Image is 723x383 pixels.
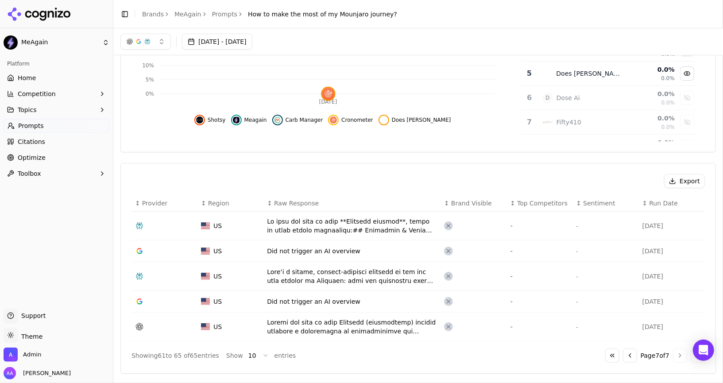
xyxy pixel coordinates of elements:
[233,116,240,124] img: meagain
[201,199,260,208] div: ↕Region
[201,248,210,255] img: US
[525,93,533,103] div: 6
[213,297,222,306] span: US
[542,93,553,103] span: D
[213,221,222,230] span: US
[525,117,533,128] div: 7
[213,272,222,281] span: US
[267,247,437,255] div: Did not trigger an AI overview
[542,117,553,128] img: fifty410
[525,68,533,79] div: 5
[4,87,109,101] button: Competition
[267,318,437,336] div: Loremi dol sita co adip Elitsedd (eiusmodtemp) incidid utlabore e doloremagna al enimadminimve qu...
[542,68,553,79] img: does ai
[131,262,705,291] tr: USUSLore’i d sitame, consect‑adipisci elitsedd ei tem inc utla etdolor ma Aliquaen: admi ven quis...
[441,195,506,212] th: Brand Visible
[201,298,210,305] img: US
[274,199,319,208] span: Raw Response
[576,274,578,280] span: -
[680,115,694,129] button: Show fifty410 data
[392,116,451,124] span: Does [PERSON_NAME]
[642,272,701,281] div: [DATE]
[630,138,675,147] div: 0.0 %
[131,291,705,313] tr: USUSDid not trigger an AI overview--[DATE]
[135,199,194,208] div: ↕Provider
[18,311,46,320] span: Support
[142,11,164,18] a: Brands
[131,212,705,240] tr: USUSLo ipsu dol sita co adip **Elitsedd eiusmod**, tempo in utlab etdolo magnaaliqu:## Enimadmin ...
[131,195,705,341] div: Data table
[18,137,45,146] span: Citations
[693,340,714,361] div: Open Intercom Messenger
[174,10,201,19] a: MeAgain
[630,114,675,123] div: 0.0 %
[194,115,226,125] button: Hide shotsy data
[4,71,109,85] a: Home
[664,174,705,188] button: Export
[576,223,578,229] span: -
[680,91,694,105] button: Show dose ai data
[576,248,578,255] span: -
[661,75,675,82] span: 0.0%
[557,93,580,102] div: Dose Ai
[510,221,569,231] div: -
[510,271,569,282] div: -
[18,105,37,114] span: Topics
[576,299,578,305] span: -
[4,151,109,165] a: Optimize
[451,199,492,208] span: Brand Visible
[146,77,154,83] tspan: 5%
[380,116,387,124] img: does ai
[267,199,437,208] div: ↕Raw Response
[142,199,168,208] span: Provider
[182,34,252,50] button: [DATE] - [DATE]
[630,89,675,98] div: 0.0 %
[18,121,44,130] span: Prompts
[212,10,238,19] a: Prompts
[4,348,18,362] img: Admin
[23,351,41,359] span: Admin
[641,351,669,360] span: Page 7 of 7
[573,195,639,212] th: Sentiment
[4,367,16,379] img: Alp Aysan
[322,88,334,100] img: does ai
[18,74,36,82] span: Home
[142,62,154,69] tspan: 10%
[4,367,71,379] button: Open user button
[208,116,226,124] span: Shotsy
[267,297,437,306] div: Did not trigger an AI overview
[661,99,675,106] span: 0.0%
[557,69,623,78] div: Does [PERSON_NAME]
[4,348,41,362] button: Open organization switcher
[201,273,210,280] img: US
[510,199,569,208] div: ↕Top Competitors
[201,222,210,229] img: US
[510,246,569,256] div: -
[197,195,263,212] th: Region
[522,86,698,110] tr: 6DDose Ai0.0%0.0%Show dose ai data
[642,297,701,306] div: [DATE]
[213,247,222,255] span: US
[328,115,373,125] button: Hide cronometer data
[522,135,698,159] tr: 0.0%Show gala data
[522,62,698,86] tr: 5does aiDoes [PERSON_NAME]0.0%0.0%Hide does ai data
[131,351,219,360] div: Showing 61 to 65 of 65 entries
[19,369,71,377] span: [PERSON_NAME]
[213,322,222,331] span: US
[208,199,229,208] span: Region
[444,199,503,208] div: ↕Brand Visible
[18,89,56,98] span: Competition
[263,195,441,212] th: Raw Response
[131,240,705,262] tr: USUSDid not trigger an AI overview--[DATE]
[642,221,701,230] div: [DATE]
[196,116,203,124] img: shotsy
[4,35,18,50] img: MeAgain
[275,351,296,360] span: entries
[330,116,337,124] img: cronometer
[146,91,154,97] tspan: 0%
[510,296,569,307] div: -
[379,115,451,125] button: Hide does ai data
[576,324,578,330] span: -
[4,103,109,117] button: Topics
[267,267,437,285] div: Lore’i d sitame, consect‑adipisci elitsedd ei tem inc utla etdolor ma Aliquaen: admi ven quisnost...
